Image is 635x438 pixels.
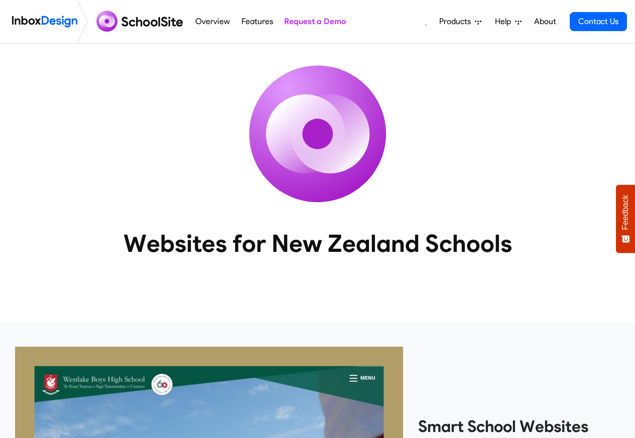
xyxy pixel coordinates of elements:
[570,12,627,31] a: Contact Us
[616,185,635,253] button: Feedback - Show survey
[418,416,620,436] heading: Smart School Websites
[495,16,515,28] span: Help
[531,12,559,32] a: About
[79,228,556,258] heading: Websites for New Zealand Schools
[193,12,233,32] a: Overview
[439,16,475,28] span: Products
[435,12,485,32] a: Products
[238,12,276,32] a: Features
[491,12,526,32] a: Help
[92,10,190,34] img: schoolsite logo
[227,44,408,224] img: icon_schoolsite.svg
[281,12,348,32] a: Request a Demo
[621,195,630,230] span: Feedback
